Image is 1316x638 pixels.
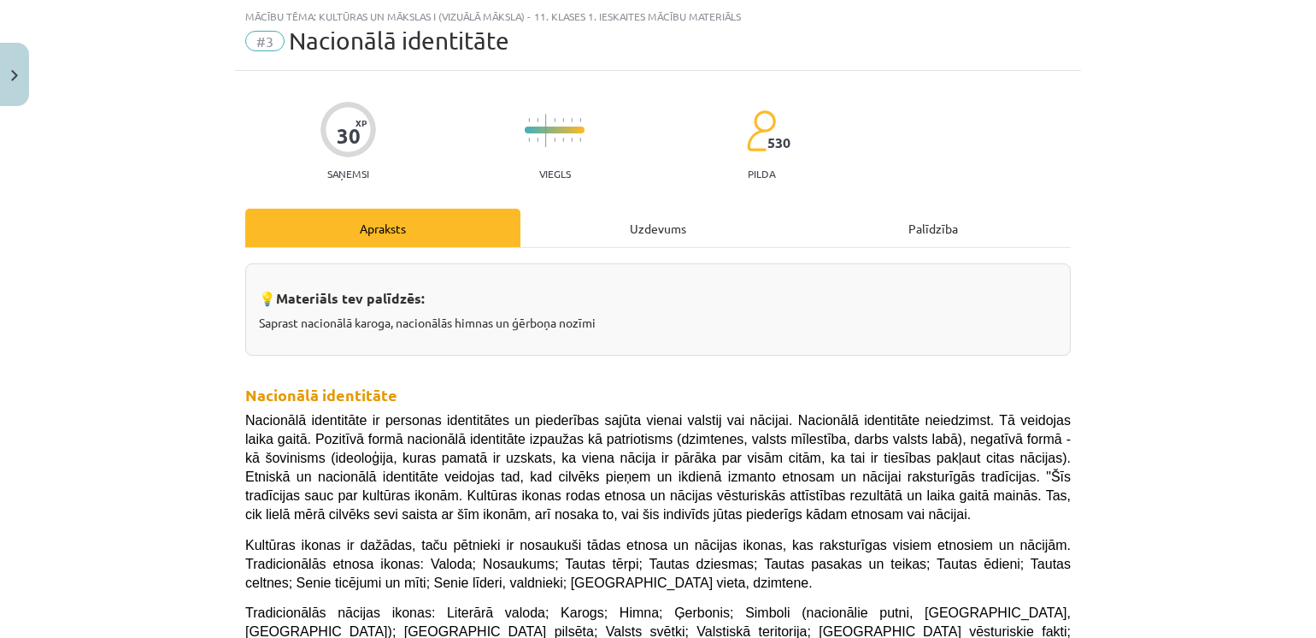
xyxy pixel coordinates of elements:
[562,118,564,122] img: icon-short-line-57e1e144782c952c97e751825c79c345078a6d821885a25fce030b3d8c18986b.svg
[528,118,530,122] img: icon-short-line-57e1e144782c952c97e751825c79c345078a6d821885a25fce030b3d8c18986b.svg
[579,118,581,122] img: icon-short-line-57e1e144782c952c97e751825c79c345078a6d821885a25fce030b3d8c18986b.svg
[528,138,530,142] img: icon-short-line-57e1e144782c952c97e751825c79c345078a6d821885a25fce030b3d8c18986b.svg
[796,209,1071,247] div: Palīdzība
[767,135,790,151] span: 530
[554,118,555,122] img: icon-short-line-57e1e144782c952c97e751825c79c345078a6d821885a25fce030b3d8c18986b.svg
[337,124,361,148] div: 30
[245,10,1071,22] div: Mācību tēma: Kultūras un mākslas i (vizuālā māksla) - 11. klases 1. ieskaites mācību materiāls
[245,31,285,51] span: #3
[571,118,573,122] img: icon-short-line-57e1e144782c952c97e751825c79c345078a6d821885a25fce030b3d8c18986b.svg
[554,138,555,142] img: icon-short-line-57e1e144782c952c97e751825c79c345078a6d821885a25fce030b3d8c18986b.svg
[276,289,425,307] strong: Materiāls tev palīdzēs:
[748,168,775,180] p: pilda
[520,209,796,247] div: Uzdevums
[579,138,581,142] img: icon-short-line-57e1e144782c952c97e751825c79c345078a6d821885a25fce030b3d8c18986b.svg
[571,138,573,142] img: icon-short-line-57e1e144782c952c97e751825c79c345078a6d821885a25fce030b3d8c18986b.svg
[320,168,376,180] p: Saņemsi
[746,109,776,152] img: students-c634bb4e5e11cddfef0936a35e636f08e4e9abd3cc4e673bd6f9a4125e45ecb1.svg
[245,413,1071,522] span: Nacionālā identitāte ir personas identitātes un piederības sajūta vienai valstij vai nācijai. Nac...
[259,277,1057,309] h3: 💡
[537,138,538,142] img: icon-short-line-57e1e144782c952c97e751825c79c345078a6d821885a25fce030b3d8c18986b.svg
[289,27,509,55] span: Nacionālā identitāte
[245,538,1071,590] span: Kultūras ikonas ir dažādas, taču pētnieki ir nosaukuši tādas etnosa un nācijas ikonas, kas rakstu...
[259,314,1057,332] p: Saprast nacionālā karoga, nacionālās himnas un ģērboņa nozīmi
[245,209,520,247] div: Apraksts
[545,114,547,147] img: icon-long-line-d9ea69661e0d244f92f715978eff75569469978d946b2353a9bb055b3ed8787d.svg
[355,118,367,127] span: XP
[537,118,538,122] img: icon-short-line-57e1e144782c952c97e751825c79c345078a6d821885a25fce030b3d8c18986b.svg
[539,168,571,180] p: Viegls
[562,138,564,142] img: icon-short-line-57e1e144782c952c97e751825c79c345078a6d821885a25fce030b3d8c18986b.svg
[11,70,18,81] img: icon-close-lesson-0947bae3869378f0d4975bcd49f059093ad1ed9edebbc8119c70593378902aed.svg
[245,385,397,405] strong: Nacionālā identitāte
